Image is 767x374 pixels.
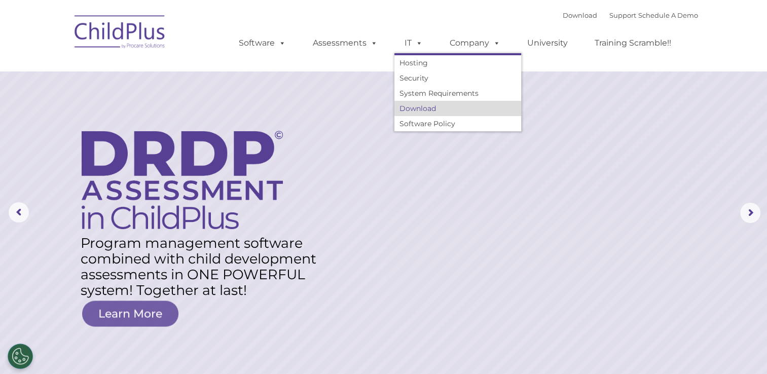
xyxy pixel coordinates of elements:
[394,70,521,86] a: Security
[69,8,171,59] img: ChildPlus by Procare Solutions
[394,55,521,70] a: Hosting
[8,344,33,369] button: Cookies Settings
[229,33,296,53] a: Software
[303,33,388,53] a: Assessments
[141,108,184,116] span: Phone number
[563,11,698,19] font: |
[609,11,636,19] a: Support
[394,33,433,53] a: IT
[82,301,178,326] a: Learn More
[563,11,597,19] a: Download
[602,265,767,374] iframe: Chat Widget
[585,33,681,53] a: Training Scramble!!
[394,86,521,101] a: System Requirements
[394,101,521,116] a: Download
[141,67,172,74] span: Last name
[517,33,578,53] a: University
[638,11,698,19] a: Schedule A Demo
[81,235,326,298] rs-layer: Program management software combined with child development assessments in ONE POWERFUL system! T...
[394,116,521,131] a: Software Policy
[440,33,510,53] a: Company
[82,131,283,229] img: DRDP Assessment in ChildPlus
